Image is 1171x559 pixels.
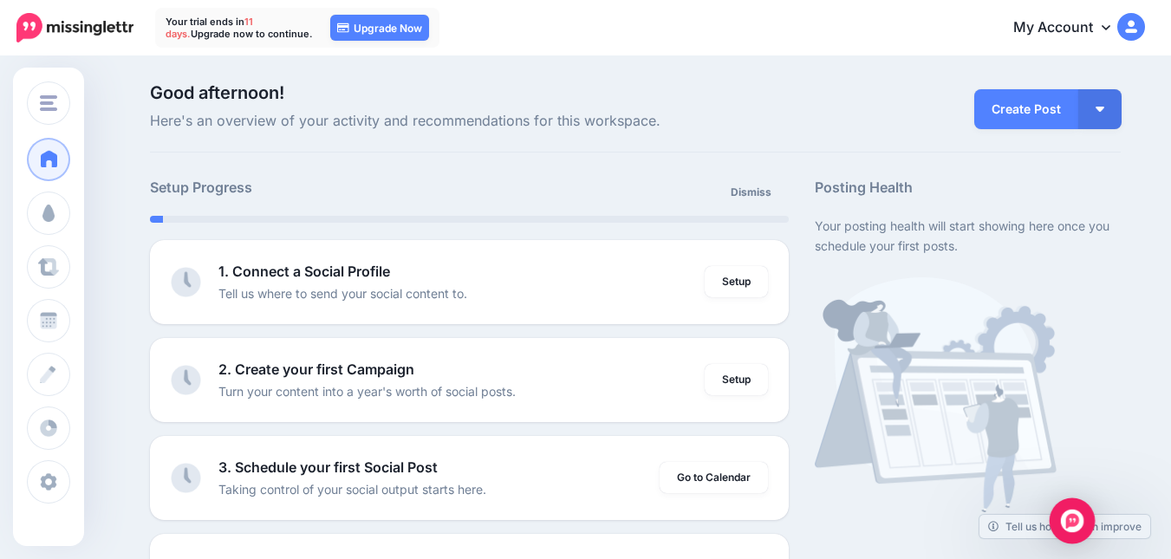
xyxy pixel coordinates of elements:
a: Setup [705,364,768,395]
p: Tell us where to send your social content to. [218,283,467,303]
b: 2. Create your first Campaign [218,361,414,378]
span: Good afternoon! [150,82,284,103]
img: Missinglettr [16,13,133,42]
img: clock-grey.png [171,267,201,297]
img: arrow-down-white.png [1096,107,1104,112]
p: Your posting health will start showing here once you schedule your first posts. [815,216,1121,256]
b: 1. Connect a Social Profile [218,263,390,280]
p: Your trial ends in Upgrade now to continue. [166,16,313,40]
img: clock-grey.png [171,463,201,493]
p: Taking control of your social output starts here. [218,479,486,499]
a: Go to Calendar [660,462,768,493]
a: My Account [996,7,1145,49]
a: Upgrade Now [330,15,429,41]
img: clock-grey.png [171,365,201,395]
a: Tell us how we can improve [979,515,1150,538]
h5: Setup Progress [150,177,469,198]
div: Open Intercom Messenger [1050,498,1096,544]
h5: Posting Health [815,177,1121,198]
a: Create Post [974,89,1078,129]
a: Dismiss [720,177,782,208]
span: Here's an overview of your activity and recommendations for this workspace. [150,110,789,133]
span: 11 days. [166,16,253,40]
b: 3. Schedule your first Social Post [218,458,438,476]
img: menu.png [40,95,57,111]
img: calendar-waiting.png [815,277,1057,512]
p: Turn your content into a year's worth of social posts. [218,381,516,401]
a: Setup [705,266,768,297]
